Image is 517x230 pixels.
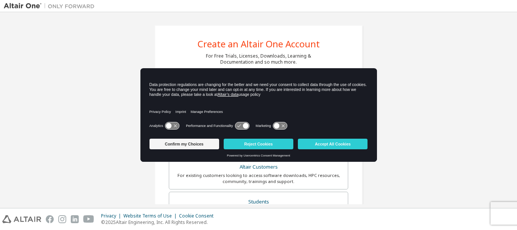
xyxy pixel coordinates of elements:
img: facebook.svg [46,215,54,223]
div: Privacy [101,213,123,219]
img: linkedin.svg [71,215,79,223]
img: Altair One [4,2,98,10]
div: Website Terms of Use [123,213,179,219]
img: youtube.svg [83,215,94,223]
div: For existing customers looking to access software downloads, HPC resources, community, trainings ... [174,172,343,185]
div: Altair Customers [174,162,343,172]
div: For Free Trials, Licenses, Downloads, Learning & Documentation and so much more. [206,53,311,65]
img: altair_logo.svg [2,215,41,223]
p: © 2025 Altair Engineering, Inc. All Rights Reserved. [101,219,218,225]
div: Students [174,197,343,207]
div: Cookie Consent [179,213,218,219]
img: instagram.svg [58,215,66,223]
div: Create an Altair One Account [198,39,320,49]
